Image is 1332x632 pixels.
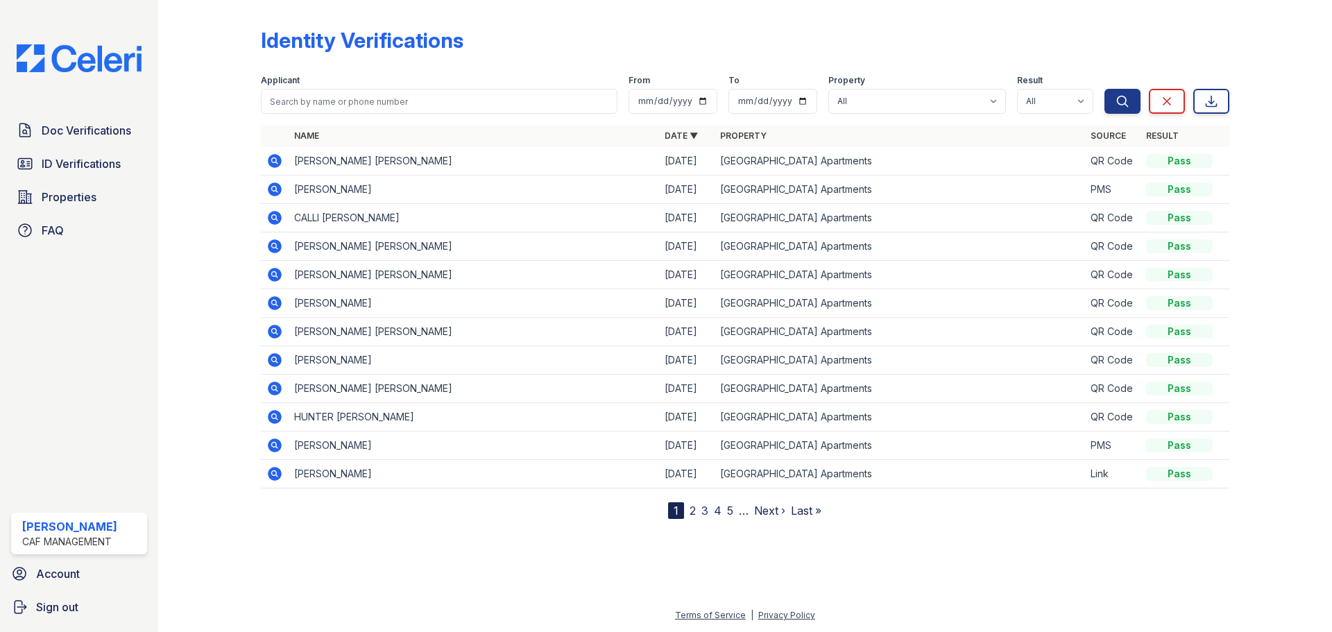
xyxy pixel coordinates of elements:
a: Privacy Policy [758,610,815,620]
td: [DATE] [659,147,715,176]
a: 2 [690,504,696,518]
div: Pass [1146,467,1213,481]
a: 4 [714,504,721,518]
a: Sign out [6,593,153,621]
div: Pass [1146,211,1213,225]
td: [GEOGRAPHIC_DATA] Apartments [715,261,1085,289]
a: Next › [754,504,785,518]
a: Last » [791,504,821,518]
label: Property [828,75,865,86]
td: Link [1085,460,1141,488]
span: Sign out [36,599,78,615]
td: [DATE] [659,346,715,375]
td: QR Code [1085,147,1141,176]
td: [PERSON_NAME] [289,176,659,204]
a: Terms of Service [675,610,746,620]
a: Name [294,130,319,141]
a: 5 [727,504,733,518]
td: [DATE] [659,204,715,232]
td: [PERSON_NAME] [289,289,659,318]
a: Date ▼ [665,130,698,141]
div: Identity Verifications [261,28,463,53]
div: Pass [1146,296,1213,310]
div: Pass [1146,268,1213,282]
div: Pass [1146,382,1213,395]
div: Pass [1146,410,1213,424]
a: Doc Verifications [11,117,147,144]
div: Pass [1146,239,1213,253]
td: PMS [1085,432,1141,460]
div: [PERSON_NAME] [22,518,117,535]
td: [GEOGRAPHIC_DATA] Apartments [715,346,1085,375]
div: | [751,610,753,620]
td: [DATE] [659,432,715,460]
label: Result [1017,75,1043,86]
img: CE_Logo_Blue-a8612792a0a2168367f1c8372b55b34899dd931a85d93a1a3d3e32e68fde9ad4.png [6,44,153,72]
td: QR Code [1085,232,1141,261]
span: FAQ [42,222,64,239]
td: [GEOGRAPHIC_DATA] Apartments [715,375,1085,403]
td: [PERSON_NAME] [289,460,659,488]
td: QR Code [1085,261,1141,289]
td: [PERSON_NAME] [PERSON_NAME] [289,261,659,289]
td: [DATE] [659,403,715,432]
td: HUNTER [PERSON_NAME] [289,403,659,432]
label: From [629,75,650,86]
div: Pass [1146,438,1213,452]
td: QR Code [1085,375,1141,403]
td: [DATE] [659,289,715,318]
td: CALLI [PERSON_NAME] [289,204,659,232]
span: Account [36,565,80,582]
td: [GEOGRAPHIC_DATA] Apartments [715,232,1085,261]
a: Source [1091,130,1126,141]
td: [PERSON_NAME] [PERSON_NAME] [289,232,659,261]
div: 1 [668,502,684,519]
td: PMS [1085,176,1141,204]
td: [PERSON_NAME] [PERSON_NAME] [289,375,659,403]
td: QR Code [1085,204,1141,232]
td: [PERSON_NAME] [289,346,659,375]
td: [DATE] [659,261,715,289]
td: [GEOGRAPHIC_DATA] Apartments [715,289,1085,318]
a: FAQ [11,216,147,244]
div: Pass [1146,325,1213,339]
td: [DATE] [659,460,715,488]
span: … [739,502,749,519]
td: [DATE] [659,318,715,346]
span: Doc Verifications [42,122,131,139]
td: [GEOGRAPHIC_DATA] Apartments [715,460,1085,488]
div: Pass [1146,353,1213,367]
td: [GEOGRAPHIC_DATA] Apartments [715,432,1085,460]
input: Search by name or phone number [261,89,617,114]
label: Applicant [261,75,300,86]
a: Property [720,130,767,141]
div: Pass [1146,154,1213,168]
td: [GEOGRAPHIC_DATA] Apartments [715,176,1085,204]
span: Properties [42,189,96,205]
span: ID Verifications [42,155,121,172]
td: [GEOGRAPHIC_DATA] Apartments [715,204,1085,232]
td: [GEOGRAPHIC_DATA] Apartments [715,147,1085,176]
a: ID Verifications [11,150,147,178]
label: To [728,75,740,86]
a: Result [1146,130,1179,141]
td: QR Code [1085,346,1141,375]
td: QR Code [1085,403,1141,432]
td: [PERSON_NAME] [PERSON_NAME] [289,147,659,176]
td: [GEOGRAPHIC_DATA] Apartments [715,403,1085,432]
td: QR Code [1085,289,1141,318]
td: [DATE] [659,176,715,204]
td: QR Code [1085,318,1141,346]
td: [DATE] [659,375,715,403]
td: [PERSON_NAME] [289,432,659,460]
td: [PERSON_NAME] [PERSON_NAME] [289,318,659,346]
div: CAF Management [22,535,117,549]
div: Pass [1146,182,1213,196]
a: Properties [11,183,147,211]
td: [GEOGRAPHIC_DATA] Apartments [715,318,1085,346]
td: [DATE] [659,232,715,261]
a: 3 [701,504,708,518]
a: Account [6,560,153,588]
